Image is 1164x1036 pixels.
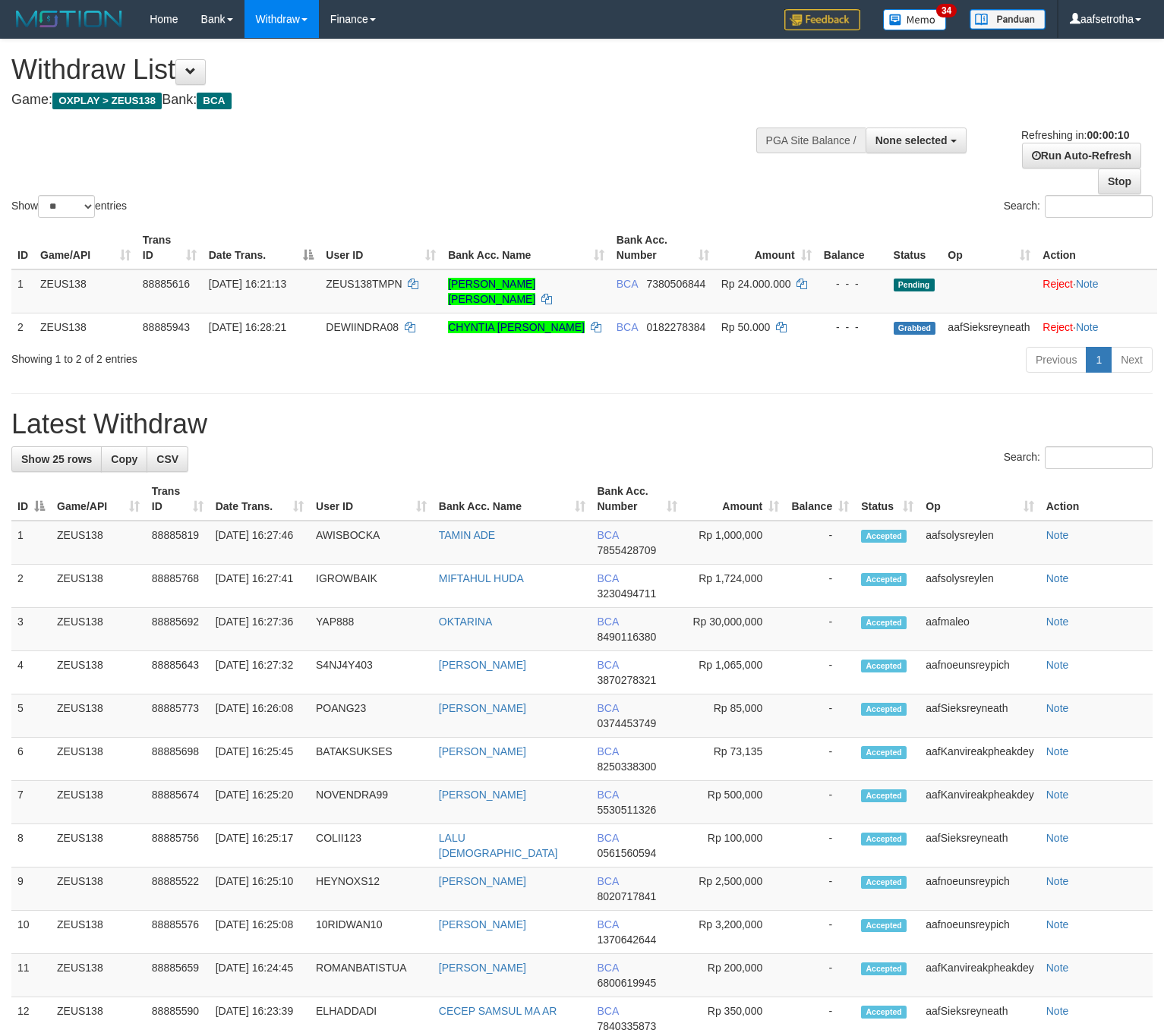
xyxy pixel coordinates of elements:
[861,530,907,543] span: Accepted
[11,694,51,738] td: 5
[310,651,433,694] td: S4NJ4Y403
[146,781,210,824] td: 88885674
[11,226,34,269] th: ID
[1046,572,1069,584] a: Note
[824,276,882,291] div: - - -
[1021,129,1129,141] span: Refreshing in:
[861,962,907,975] span: Accepted
[210,824,310,868] td: [DATE] 16:25:17
[51,565,146,608] td: ZEUS138
[920,608,1039,651] td: aafmaleo
[34,269,137,313] td: ZEUS138
[439,789,526,801] a: [PERSON_NAME]
[920,868,1039,911] td: aafnoeunsreypich
[51,954,146,997] td: ZEUS138
[1111,347,1153,373] a: Next
[598,804,657,816] span: Copy 5530511326 to clipboard
[598,587,657,600] span: Copy 3230494711 to clipboard
[861,919,907,932] span: Accepted
[210,608,310,651] td: [DATE] 16:27:36
[51,781,146,824] td: ZEUS138
[861,746,907,759] span: Accepted
[1046,918,1069,931] a: Note
[824,320,882,335] div: - - -
[143,278,190,290] span: 88885616
[683,868,785,911] td: Rp 2,500,000
[439,572,524,584] a: MIFTAHUL HUDA
[310,868,433,911] td: HEYNOXS12
[598,934,657,946] span: Copy 1370642644 to clipboard
[683,824,785,868] td: Rp 100,000
[38,195,95,218] select: Showentries
[1046,529,1069,541] a: Note
[1076,321,1099,333] a: Note
[785,651,855,694] td: -
[210,521,310,565] td: [DATE] 16:27:46
[920,477,1039,521] th: Op: activate to sort column ascending
[646,278,705,290] span: Copy 7380506844 to clipboard
[137,226,203,269] th: Trans ID: activate to sort column ascending
[11,954,51,997] td: 11
[1022,143,1141,168] a: Run Auto-Refresh
[598,918,619,931] span: BCA
[861,703,907,716] span: Accepted
[1036,269,1157,313] td: ·
[785,565,855,608] td: -
[439,832,558,859] a: LALU [DEMOGRAPHIC_DATA]
[11,93,761,108] h4: Game: Bank:
[920,824,1039,868] td: aafSieksreyneath
[683,477,785,521] th: Amount: activate to sort column ascending
[210,781,310,824] td: [DATE] 16:25:20
[756,128,866,153] div: PGA Site Balance /
[936,4,957,17] span: 34
[1098,168,1141,194] a: Stop
[448,321,585,333] a: CHYNTIA [PERSON_NAME]
[785,521,855,565] td: -
[439,875,526,887] a: [PERSON_NAME]
[146,824,210,868] td: 88885756
[448,278,535,305] a: [PERSON_NAME] [PERSON_NAME]
[326,321,399,333] span: DEWIINDRA08
[1087,129,1129,141] strong: 00:00:10
[785,954,855,997] td: -
[11,269,34,313] td: 1
[920,565,1039,608] td: aafsolysreylen
[894,322,936,335] span: Grabbed
[683,608,785,651] td: Rp 30,000,000
[1076,278,1099,290] a: Note
[51,608,146,651] td: ZEUS138
[598,890,657,902] span: Copy 8020717841 to clipboard
[785,477,855,521] th: Balance: activate to sort column ascending
[439,616,493,628] a: OKTARINA
[1046,962,1069,974] a: Note
[11,781,51,824] td: 7
[1046,875,1069,887] a: Note
[598,1020,657,1032] span: Copy 7840335873 to clipboard
[1046,1005,1069,1017] a: Note
[210,477,310,521] th: Date Trans.: activate to sort column ascending
[646,321,705,333] span: Copy 0182278384 to clipboard
[598,702,619,714] span: BCA
[310,608,433,651] td: YAP888
[785,868,855,911] td: -
[683,651,785,694] td: Rp 1,065,000
[439,659,526,671] a: [PERSON_NAME]
[598,717,657,729] span: Copy 0374453749 to clipboard
[920,738,1039,781] td: aafKanvireakpheakdey
[1045,446,1153,469] input: Search:
[598,659,619,671] span: BCA
[210,911,310,954] td: [DATE] 16:25:08
[310,781,433,824] td: NOVENDRA99
[310,954,433,997] td: ROMANBATISTUA
[11,345,474,367] div: Showing 1 to 2 of 2 entries
[683,954,785,997] td: Rp 200,000
[11,738,51,781] td: 6
[970,9,1046,30] img: panduan.png
[310,521,433,565] td: AWISBOCKA
[310,694,433,738] td: POANG23
[785,911,855,954] td: -
[146,608,210,651] td: 88885692
[11,824,51,868] td: 8
[146,911,210,954] td: 88885576
[683,565,785,608] td: Rp 1,724,000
